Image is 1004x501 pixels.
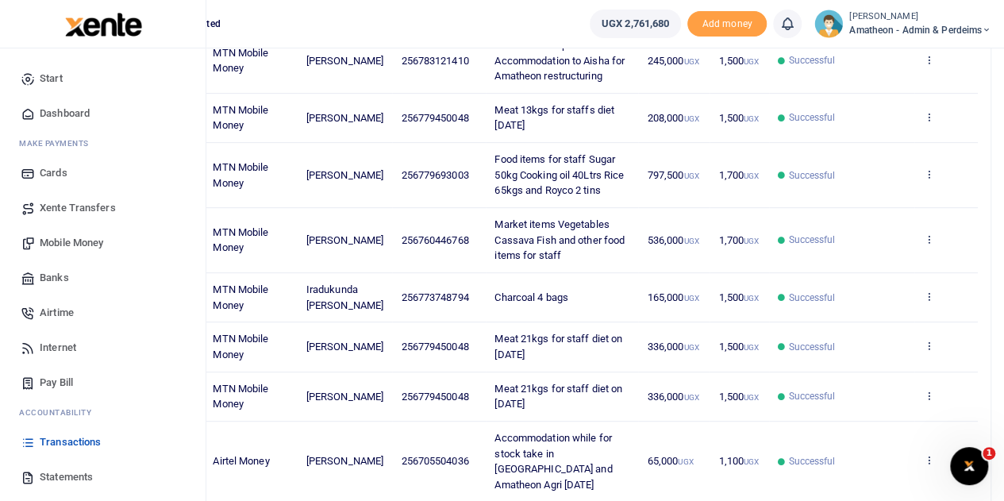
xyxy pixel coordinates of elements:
small: UGX [678,457,693,466]
span: Food items for staff Sugar 50kg Cooking oil 40Ltrs Rice 65kgs and Royco 2 tins [494,153,624,196]
a: Mobile Money [13,225,193,260]
span: Mobile Money [40,235,103,251]
span: 1,500 [718,55,759,67]
span: Meat 13kgs for staffs diet [DATE] [494,104,614,132]
a: logo-small logo-large logo-large [63,17,142,29]
span: countability [31,407,91,418]
span: 1,700 [718,234,759,246]
span: [PERSON_NAME] [306,391,383,403]
span: MTN Mobile Money [213,226,268,254]
span: MTN Mobile Money [213,333,268,360]
span: MTN Mobile Money [213,383,268,410]
span: Iradukunda [PERSON_NAME] [306,283,383,311]
span: 536,000 [648,234,699,246]
small: UGX [744,393,759,402]
span: Meat 21kgs for staff diet on [DATE] [494,333,622,360]
span: Successful [788,110,835,125]
small: UGX [744,294,759,303]
span: UGX 2,761,680 [602,16,669,32]
span: 208,000 [648,112,699,124]
small: UGX [744,343,759,352]
iframe: Intercom live chat [950,447,988,485]
small: UGX [744,237,759,245]
span: Charcoal 4 bags [494,291,568,303]
small: UGX [683,393,698,402]
a: profile-user [PERSON_NAME] Amatheon - Admin & Perdeims [814,10,991,38]
a: Transactions [13,425,193,460]
span: 256779450048 [401,341,468,353]
span: Successful [788,389,835,403]
span: 797,500 [648,169,699,181]
span: 1 [983,447,995,460]
span: [PERSON_NAME] [306,455,383,467]
span: 256783121410 [401,55,468,67]
a: Dashboard [13,96,193,131]
small: UGX [683,57,698,66]
small: UGX [683,237,698,245]
span: Meat 21kgs for staff diet on [DATE] [494,383,622,410]
span: 256705504036 [401,455,468,467]
span: ake Payments [27,137,89,149]
span: 1,500 [718,391,759,403]
span: Successful [788,454,835,468]
a: UGX 2,761,680 [590,10,681,38]
span: Airtel Money [213,455,269,467]
a: Internet [13,330,193,365]
span: Accommodation while for stock take in [GEOGRAPHIC_DATA] and Amatheon Agri [DATE] [494,432,612,491]
span: 1,100 [718,455,759,467]
span: 256779693003 [401,169,468,181]
span: Successful [788,340,835,354]
span: MTN Mobile Money [213,283,268,311]
span: [PERSON_NAME] [306,55,383,67]
span: [PERSON_NAME] [306,169,383,181]
span: Successful [788,233,835,247]
span: 256760446768 [401,234,468,246]
span: Dashboard [40,106,90,121]
span: [PERSON_NAME] [306,112,383,124]
small: UGX [744,171,759,180]
a: Pay Bill [13,365,193,400]
small: UGX [744,114,759,123]
span: 65,000 [648,455,694,467]
span: 256773748794 [401,291,468,303]
li: Ac [13,400,193,425]
span: Start [40,71,63,87]
small: UGX [744,57,759,66]
span: [PERSON_NAME] [306,234,383,246]
li: M [13,131,193,156]
span: Banks [40,270,69,286]
span: Successful [788,291,835,305]
span: [PERSON_NAME] [306,341,383,353]
span: Add money [687,11,767,37]
a: Cards [13,156,193,191]
small: UGX [683,114,698,123]
span: 1,700 [718,169,759,181]
li: Toup your wallet [687,11,767,37]
span: Successful [788,53,835,67]
span: 256779450048 [401,112,468,124]
a: Start [13,61,193,96]
span: 245,000 [648,55,699,67]
span: Airtime [40,305,74,321]
span: Successful [788,168,835,183]
small: UGX [683,171,698,180]
span: 1,500 [718,341,759,353]
span: 165,000 [648,291,699,303]
li: Wallet ballance [583,10,687,38]
small: UGX [683,294,698,303]
span: 1,500 [718,291,759,303]
span: Pay Bill [40,375,73,391]
span: MTN Mobile Money [213,161,268,189]
span: Amatheon - Admin & Perdeims [849,23,991,37]
a: Airtime [13,295,193,330]
img: profile-user [814,10,843,38]
a: Statements [13,460,193,495]
span: 1,500 [718,112,759,124]
small: UGX [683,343,698,352]
span: Transactions [40,434,101,450]
span: 336,000 [648,341,699,353]
small: [PERSON_NAME] [849,10,991,24]
span: MTN Mobile Money [213,104,268,132]
img: logo-large [65,13,142,37]
a: Xente Transfers [13,191,193,225]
